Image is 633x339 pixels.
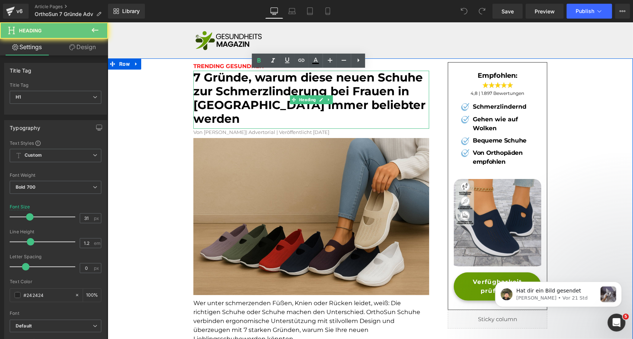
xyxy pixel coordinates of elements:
[83,289,101,302] div: %
[10,173,101,178] div: Font Weight
[365,81,419,88] b: Schmerzlindernd
[19,28,42,33] span: Heading
[526,4,564,19] a: Preview
[108,4,145,19] a: New Library
[56,39,110,55] a: Design
[10,311,101,316] div: Font
[10,83,101,88] div: Title Tag
[10,229,101,234] div: Line Height
[122,8,140,15] span: Library
[10,140,101,146] div: Text Styles
[10,279,101,284] div: Text Color
[94,241,100,246] span: em
[16,323,32,329] i: Default
[301,4,319,19] a: Tablet
[365,93,410,109] b: Gehen wie auf Wolken
[608,314,626,332] iframe: Intercom live chat
[567,4,612,19] button: Publish
[10,121,40,131] div: Typography
[615,4,630,19] button: More
[23,291,71,299] input: Color
[501,7,514,15] span: Save
[35,4,108,10] a: Article Pages
[10,63,32,74] div: Title Tag
[10,36,24,47] span: Row
[138,107,222,113] span: | Advertorial | Veröffentlicht [DATE]
[365,127,415,143] b: Von Orthopäden empfohlen
[190,73,210,82] span: Heading
[3,4,29,19] a: v6
[10,254,101,259] div: Letter Spacing
[24,36,34,47] a: Expand / Collapse
[535,7,555,15] span: Preview
[25,152,42,159] b: Custom
[86,48,318,104] font: 7 Gründe, warum diese neuen Schuhe zur Schmerzlinderung bei Frauen in [GEOGRAPHIC_DATA] immer bel...
[35,11,93,17] span: OrthoSun 7 Gründe Adv
[94,266,100,271] span: px
[86,107,138,113] font: Von [PERSON_NAME]
[346,250,434,278] a: Verfügbarkeit prüfen 👉
[457,4,472,19] button: Undo
[319,4,337,19] a: Mobile
[283,4,301,19] a: Laptop
[218,73,225,82] a: Expand / Collapse
[16,94,21,100] b: H1
[363,68,417,74] span: 4,8 | 1.897 Bewertungen
[484,267,633,319] iframe: Intercom notifications Nachricht
[576,8,594,14] span: Publish
[94,216,100,221] span: px
[86,40,157,47] span: TRENDING GESUNDHEIT
[623,314,629,320] span: 5
[354,255,426,273] span: Verfügbarkeit prüfen 👉
[10,204,30,210] div: Font Size
[16,184,35,190] b: Bold 700
[352,49,428,58] h3: Empfohlen:
[86,277,313,320] font: Wer unter schmerzenden Füßen, Knien oder Rücken leidet, weiß: Die richtigen Schuhe oder Schuhe ma...
[475,4,490,19] button: Redo
[265,4,283,19] a: Desktop
[15,6,24,16] div: v6
[365,115,419,122] b: Bequeme Schuhe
